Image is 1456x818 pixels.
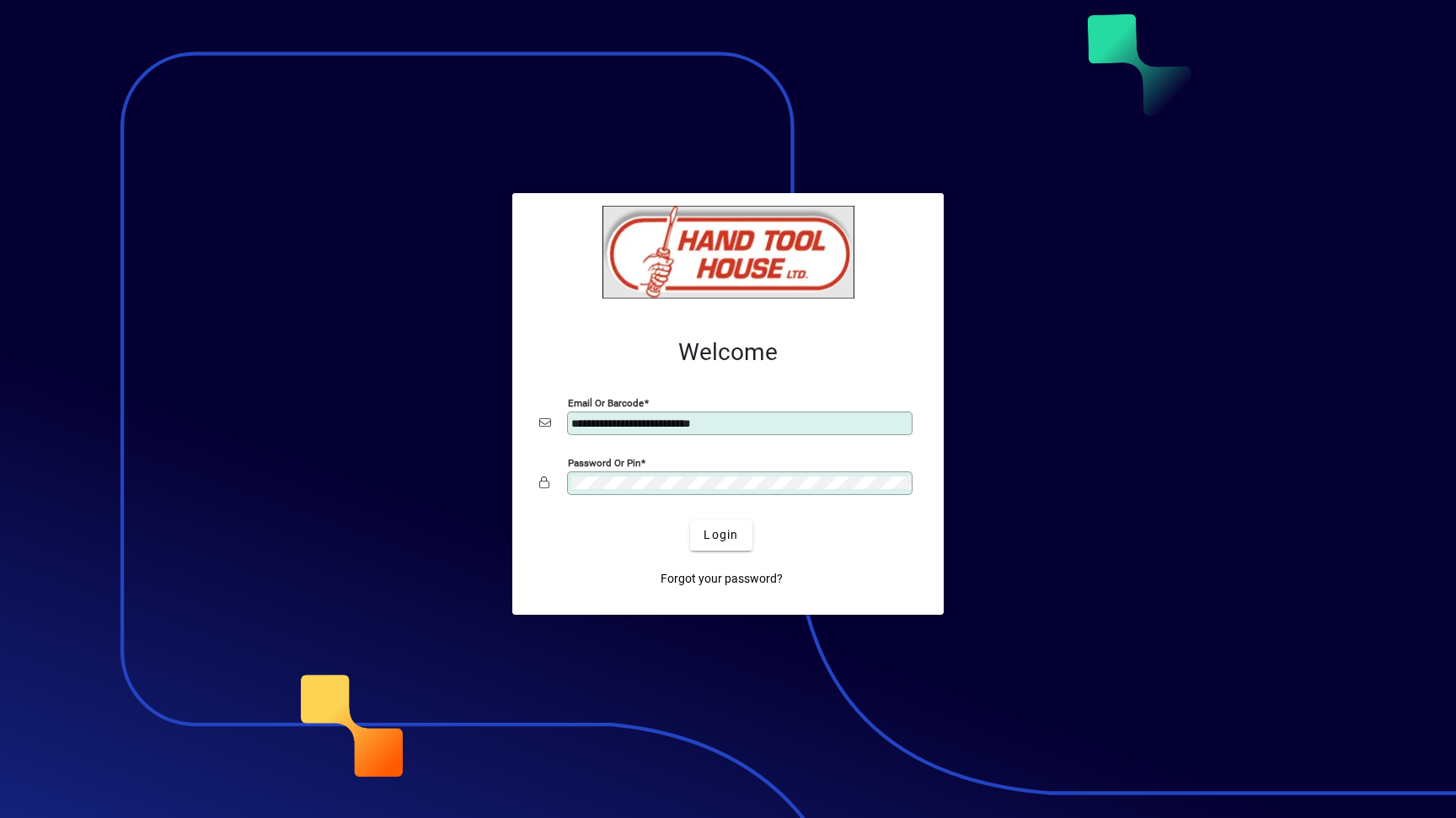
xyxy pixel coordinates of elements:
[661,570,783,588] span: Forgot your password?
[704,526,738,544] span: Login
[539,338,917,367] h2: Welcome
[568,396,644,408] mat-label: Email or Barcode
[690,520,752,551] button: Login
[568,456,640,468] mat-label: Password or Pin
[654,564,790,595] a: Forgot your password?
